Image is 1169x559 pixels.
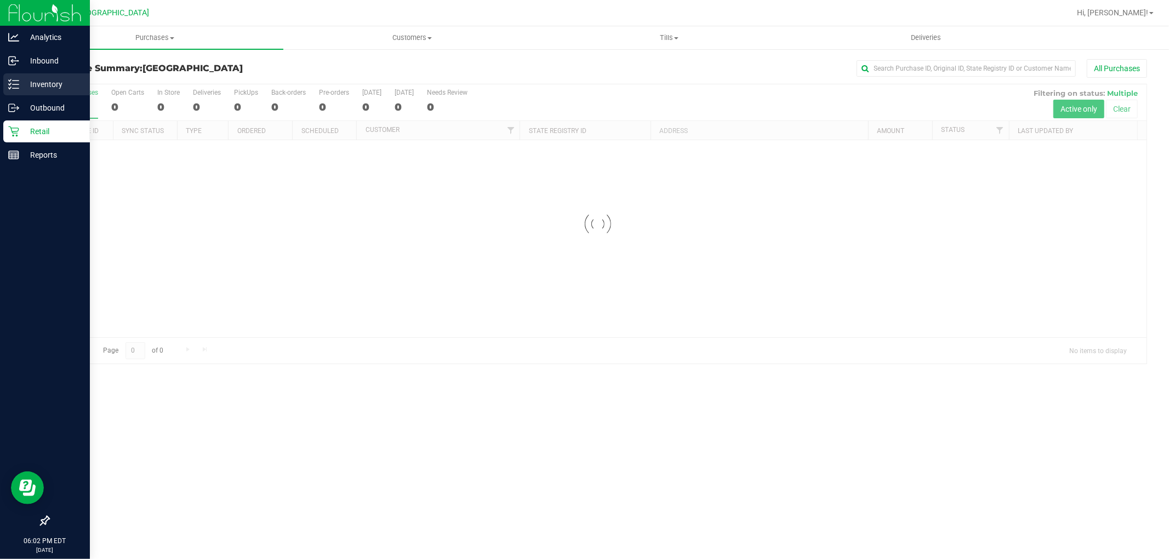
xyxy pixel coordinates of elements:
[8,149,19,160] inline-svg: Reports
[19,101,85,114] p: Outbound
[48,64,414,73] h3: Purchase Summary:
[19,54,85,67] p: Inbound
[541,33,797,43] span: Tills
[19,31,85,44] p: Analytics
[19,148,85,162] p: Reports
[1077,8,1148,17] span: Hi, [PERSON_NAME]!
[19,125,85,138] p: Retail
[26,26,283,49] a: Purchases
[5,536,85,546] p: 06:02 PM EDT
[142,63,243,73] span: [GEOGRAPHIC_DATA]
[75,8,150,18] span: [GEOGRAPHIC_DATA]
[8,32,19,43] inline-svg: Analytics
[8,55,19,66] inline-svg: Inbound
[896,33,956,43] span: Deliveries
[8,102,19,113] inline-svg: Outbound
[5,546,85,554] p: [DATE]
[283,26,540,49] a: Customers
[19,78,85,91] p: Inventory
[26,33,283,43] span: Purchases
[540,26,797,49] a: Tills
[857,60,1076,77] input: Search Purchase ID, Original ID, State Registry ID or Customer Name...
[11,471,44,504] iframe: Resource center
[797,26,1054,49] a: Deliveries
[284,33,540,43] span: Customers
[8,79,19,90] inline-svg: Inventory
[8,126,19,137] inline-svg: Retail
[1087,59,1147,78] button: All Purchases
